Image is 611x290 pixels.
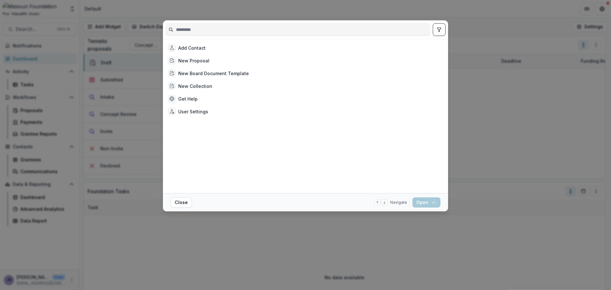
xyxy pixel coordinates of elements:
div: Add Contact [178,45,206,51]
div: User Settings [178,108,208,115]
div: Get Help [178,95,198,102]
div: New Proposal [178,57,209,64]
div: New Board Document Template [178,70,249,77]
button: Close [171,197,192,208]
button: Open [412,197,440,208]
button: toggle filters [433,23,446,36]
span: Navigate [390,200,407,205]
div: New Collection [178,83,212,89]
